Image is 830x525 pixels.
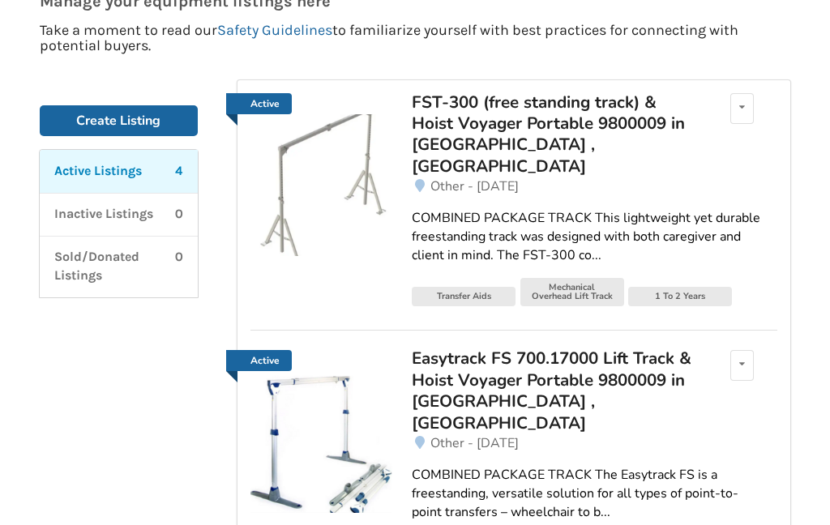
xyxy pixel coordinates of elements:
[226,93,292,114] a: Active
[175,205,183,224] p: 0
[412,433,777,453] a: Other - [DATE]
[430,177,519,195] span: Other - [DATE]
[412,177,777,196] a: Other - [DATE]
[250,114,392,256] img: transfer aids-fst-300 (free standing track) & hoist voyager portable 9800009 in qualicum beach , bc
[412,278,777,310] a: Transfer AidsMechanical Overhead Lift Track1 To 2 Years
[250,371,392,513] img: transfer aids-easytrack fs 700.17000 lift track & hoist voyager portable 9800009 in qualicum beac...
[40,105,199,136] a: Create Listing
[412,209,777,265] div: COMBINED PACKAGE TRACK This lightweight yet durable freestanding track was designed with both car...
[54,205,153,224] p: Inactive Listings
[412,287,516,306] div: Transfer Aids
[54,248,176,285] p: Sold/Donated Listings
[520,278,624,306] div: Mechanical Overhead Lift Track
[412,93,695,177] a: FST-300 (free standing track) & Hoist Voyager Portable 9800009 in [GEOGRAPHIC_DATA] , [GEOGRAPHIC...
[250,350,392,513] a: Active
[175,162,183,181] p: 4
[412,350,695,433] a: Easytrack FS 700.17000 Lift Track & Hoist Voyager Portable 9800009 in [GEOGRAPHIC_DATA] , [GEOGRA...
[217,21,332,39] a: Safety Guidelines
[40,23,791,53] p: Take a moment to read our to familiarize yourself with best practices for connecting with potenti...
[250,93,392,256] a: Active
[412,466,777,522] div: COMBINED PACKAGE TRACK The Easytrack FS is a freestanding, versatile solution for all types of po...
[430,434,519,452] span: Other - [DATE]
[54,162,142,181] p: Active Listings
[226,350,292,371] a: Active
[628,287,732,306] div: 1 To 2 Years
[412,196,777,278] a: COMBINED PACKAGE TRACK This lightweight yet durable freestanding track was designed with both car...
[175,248,183,285] p: 0
[412,92,695,177] div: FST-300 (free standing track) & Hoist Voyager Portable 9800009 in [GEOGRAPHIC_DATA] , [GEOGRAPHIC...
[412,348,695,433] div: Easytrack FS 700.17000 Lift Track & Hoist Voyager Portable 9800009 in [GEOGRAPHIC_DATA] , [GEOGRA...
